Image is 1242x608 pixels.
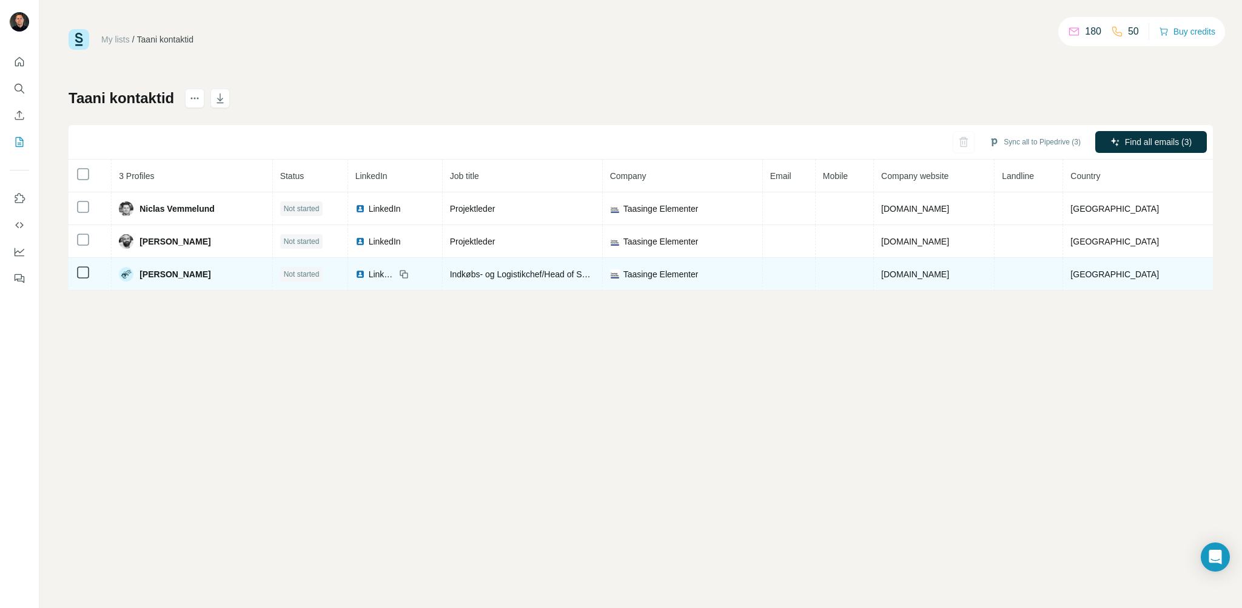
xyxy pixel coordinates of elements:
[119,171,154,181] span: 3 Profiles
[823,171,848,181] span: Mobile
[1159,23,1215,40] button: Buy credits
[355,204,365,214] img: LinkedIn logo
[610,237,620,246] img: company-logo
[10,214,29,236] button: Use Surfe API
[69,29,89,50] img: Surfe Logo
[10,268,29,289] button: Feedback
[119,201,133,216] img: Avatar
[1070,237,1159,246] span: [GEOGRAPHIC_DATA]
[10,51,29,73] button: Quick start
[10,131,29,153] button: My lists
[10,187,29,209] button: Use Surfe on LinkedIn
[10,78,29,100] button: Search
[369,268,395,280] span: LinkedIn
[623,203,699,215] span: Taasinge Elementer
[369,203,401,215] span: LinkedIn
[139,235,210,248] span: [PERSON_NAME]
[185,89,204,108] button: actions
[610,171,646,181] span: Company
[1070,171,1100,181] span: Country
[284,269,320,280] span: Not started
[280,171,304,181] span: Status
[623,268,699,280] span: Taasinge Elementer
[1125,136,1192,148] span: Find all emails (3)
[450,237,495,246] span: Projektleder
[139,203,215,215] span: Niclas Vemmelund
[770,171,791,181] span: Email
[450,171,479,181] span: Job title
[101,35,130,44] a: My lists
[369,235,401,248] span: LinkedIn
[10,12,29,32] img: Avatar
[284,236,320,247] span: Not started
[1095,131,1207,153] button: Find all emails (3)
[610,204,620,214] img: company-logo
[1085,24,1101,39] p: 180
[450,204,495,214] span: Projektleder
[10,104,29,126] button: Enrich CSV
[284,203,320,214] span: Not started
[881,269,949,279] span: [DOMAIN_NAME]
[69,89,174,108] h1: Taani kontaktid
[981,133,1089,151] button: Sync all to Pipedrive (3)
[355,269,365,279] img: LinkedIn logo
[1201,542,1230,572] div: Open Intercom Messenger
[1070,269,1159,279] span: [GEOGRAPHIC_DATA]
[10,241,29,263] button: Dashboard
[623,235,699,248] span: Taasinge Elementer
[355,171,388,181] span: LinkedIn
[139,268,210,280] span: [PERSON_NAME]
[137,33,193,46] div: Taani kontaktid
[119,267,133,282] img: Avatar
[1070,204,1159,214] span: [GEOGRAPHIC_DATA]
[1128,24,1139,39] p: 50
[1002,171,1034,181] span: Landline
[355,237,365,246] img: LinkedIn logo
[610,269,620,279] img: company-logo
[132,33,135,46] li: /
[119,234,133,249] img: Avatar
[881,204,949,214] span: [DOMAIN_NAME]
[450,269,610,279] span: Indkøbs- og Logistikchef/Head of Sourcing
[881,171,948,181] span: Company website
[881,237,949,246] span: [DOMAIN_NAME]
